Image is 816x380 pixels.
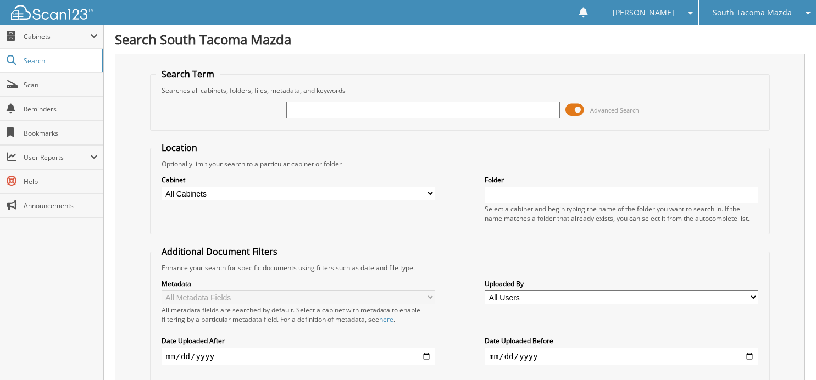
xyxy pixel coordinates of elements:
legend: Additional Document Filters [156,245,283,258]
label: Cabinet [162,175,435,185]
span: Announcements [24,201,98,210]
span: Bookmarks [24,128,98,138]
legend: Location [156,142,203,154]
legend: Search Term [156,68,220,80]
span: Reminders [24,104,98,114]
h1: Search South Tacoma Mazda [115,30,805,48]
div: Select a cabinet and begin typing the name of the folder you want to search in. If the name match... [485,204,758,223]
label: Date Uploaded Before [485,336,758,345]
input: start [162,348,435,365]
span: Search [24,56,96,65]
span: Cabinets [24,32,90,41]
label: Folder [485,175,758,185]
img: scan123-logo-white.svg [11,5,93,20]
span: User Reports [24,153,90,162]
label: Metadata [162,279,435,288]
span: Help [24,177,98,186]
input: end [485,348,758,365]
span: South Tacoma Mazda [713,9,792,16]
label: Date Uploaded After [162,336,435,345]
span: Scan [24,80,98,90]
span: Advanced Search [590,106,639,114]
span: [PERSON_NAME] [613,9,674,16]
div: Optionally limit your search to a particular cabinet or folder [156,159,764,169]
label: Uploaded By [485,279,758,288]
div: Searches all cabinets, folders, files, metadata, and keywords [156,86,764,95]
a: here [379,315,393,324]
div: Enhance your search for specific documents using filters such as date and file type. [156,263,764,272]
div: All metadata fields are searched by default. Select a cabinet with metadata to enable filtering b... [162,305,435,324]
